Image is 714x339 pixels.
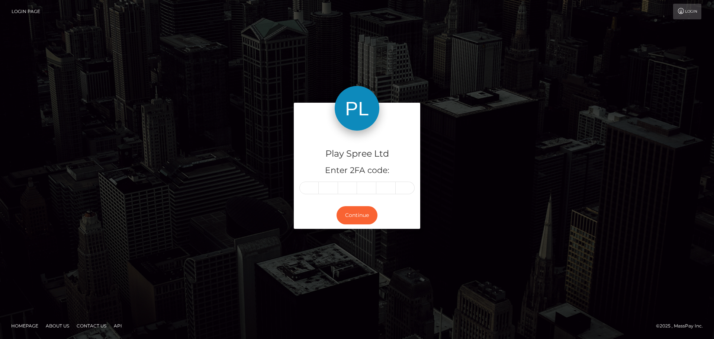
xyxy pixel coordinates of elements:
[74,320,109,332] a: Contact Us
[337,206,377,224] button: Continue
[656,322,708,330] div: © 2025 , MassPay Inc.
[673,4,701,19] a: Login
[8,320,41,332] a: Homepage
[299,165,415,176] h5: Enter 2FA code:
[299,147,415,160] h4: Play Spree Ltd
[43,320,72,332] a: About Us
[335,86,379,131] img: Play Spree Ltd
[12,4,40,19] a: Login Page
[111,320,125,332] a: API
